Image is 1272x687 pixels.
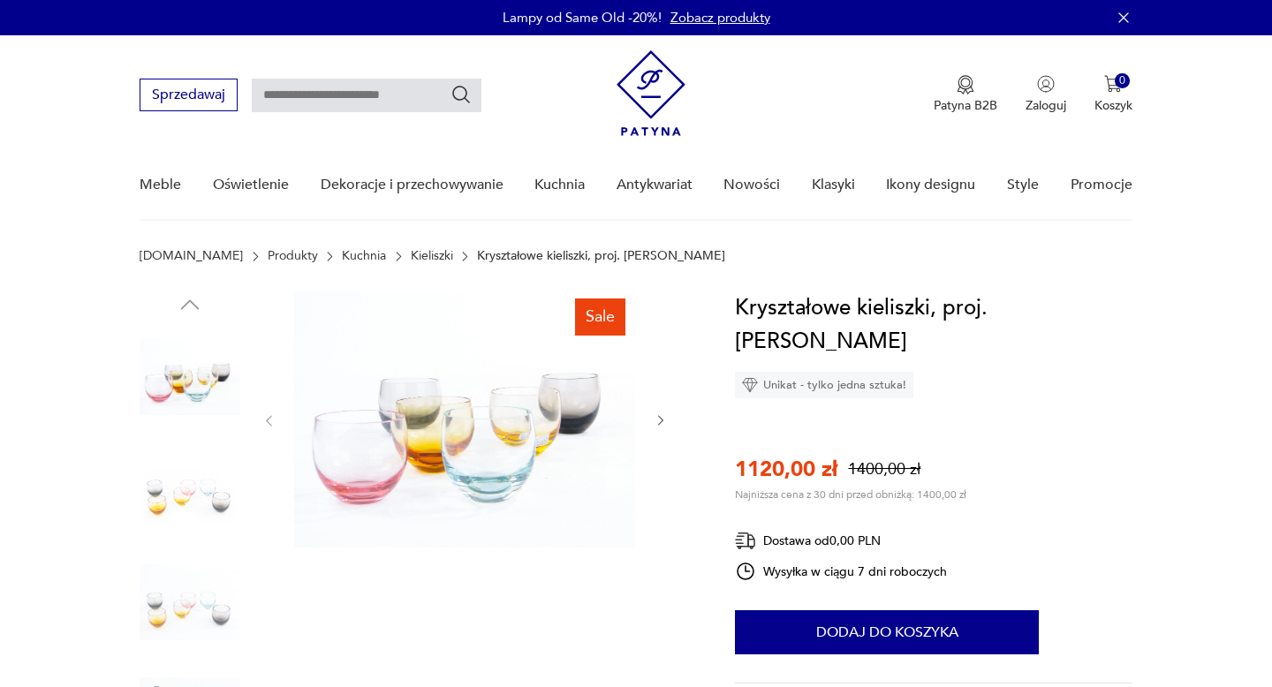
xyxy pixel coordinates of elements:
img: Zdjęcie produktu Kryształowe kieliszki, proj. R. Eschler, Moser [294,291,635,547]
a: Kuchnia [342,249,386,263]
div: Wysyłka w ciągu 7 dni roboczych [735,561,947,582]
a: Antykwariat [617,151,693,219]
button: Patyna B2B [934,75,997,114]
div: Sale [575,298,625,336]
button: 0Koszyk [1094,75,1132,114]
a: Nowości [723,151,780,219]
p: Patyna B2B [934,97,997,114]
button: Szukaj [450,84,472,105]
a: Produkty [268,249,318,263]
img: Ikona medalu [957,75,974,94]
div: 0 [1115,73,1130,88]
div: Dostawa od 0,00 PLN [735,530,947,552]
img: Patyna - sklep z meblami i dekoracjami vintage [617,50,685,136]
p: 1400,00 zł [848,458,920,480]
a: Oświetlenie [213,151,289,219]
a: Style [1007,151,1039,219]
a: Kieliszki [411,249,453,263]
p: 1120,00 zł [735,455,837,484]
a: Ikony designu [886,151,975,219]
img: Zdjęcie produktu Kryształowe kieliszki, proj. R. Eschler, Moser [140,552,240,653]
p: Koszyk [1094,97,1132,114]
button: Dodaj do koszyka [735,610,1039,654]
a: Sprzedawaj [140,90,238,102]
img: Ikona diamentu [742,377,758,393]
p: Zaloguj [1026,97,1066,114]
h1: Kryształowe kieliszki, proj. [PERSON_NAME] [735,291,1132,359]
p: Kryształowe kieliszki, proj. [PERSON_NAME] [477,249,725,263]
img: Ikona dostawy [735,530,756,552]
a: Zobacz produkty [670,9,770,26]
button: Sprzedawaj [140,79,238,111]
img: Zdjęcie produktu Kryształowe kieliszki, proj. R. Eschler, Moser [140,440,240,540]
button: Zaloguj [1026,75,1066,114]
p: Najniższa cena z 30 dni przed obniżką: 1400,00 zł [735,487,966,502]
a: Kuchnia [534,151,585,219]
div: Unikat - tylko jedna sztuka! [735,372,913,398]
img: Ikona koszyka [1104,75,1122,93]
a: [DOMAIN_NAME] [140,249,243,263]
a: Klasyki [812,151,855,219]
img: Ikonka użytkownika [1037,75,1055,93]
p: Lampy od Same Old -20%! [503,9,662,26]
img: Zdjęcie produktu Kryształowe kieliszki, proj. R. Eschler, Moser [140,327,240,427]
a: Promocje [1071,151,1132,219]
a: Dekoracje i przechowywanie [321,151,503,219]
a: Meble [140,151,181,219]
a: Ikona medaluPatyna B2B [934,75,997,114]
